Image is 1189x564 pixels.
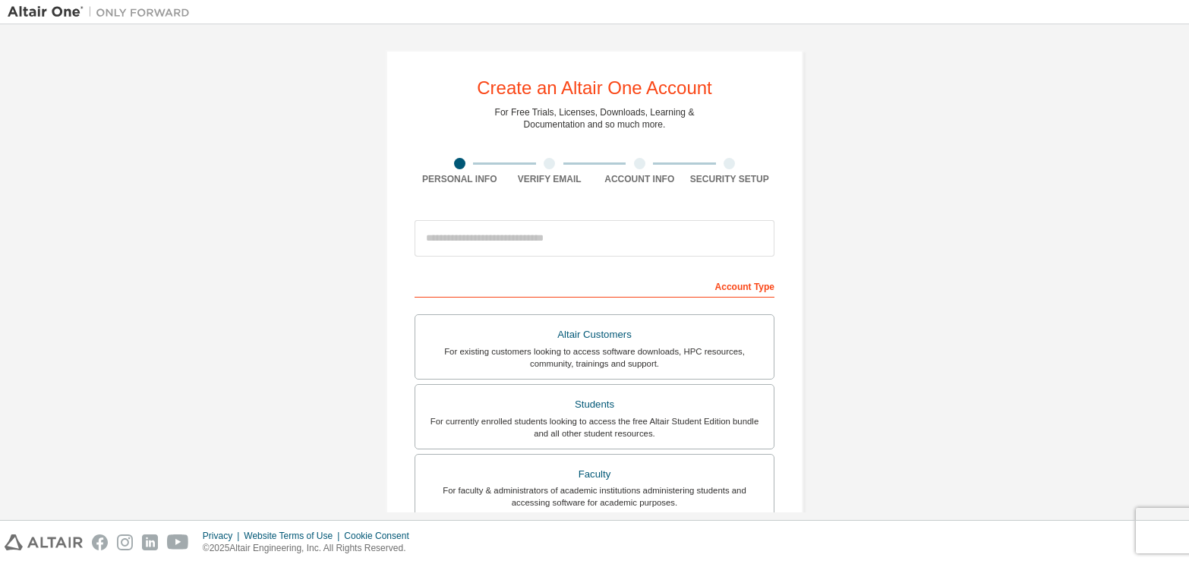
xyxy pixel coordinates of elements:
[5,534,83,550] img: altair_logo.svg
[167,534,189,550] img: youtube.svg
[477,79,712,97] div: Create an Altair One Account
[244,530,344,542] div: Website Terms of Use
[415,173,505,185] div: Personal Info
[424,324,765,345] div: Altair Customers
[117,534,133,550] img: instagram.svg
[594,173,685,185] div: Account Info
[142,534,158,550] img: linkedin.svg
[415,273,774,298] div: Account Type
[495,106,695,131] div: For Free Trials, Licenses, Downloads, Learning & Documentation and so much more.
[505,173,595,185] div: Verify Email
[344,530,418,542] div: Cookie Consent
[92,534,108,550] img: facebook.svg
[203,542,418,555] p: © 2025 Altair Engineering, Inc. All Rights Reserved.
[203,530,244,542] div: Privacy
[424,394,765,415] div: Students
[685,173,775,185] div: Security Setup
[424,415,765,440] div: For currently enrolled students looking to access the free Altair Student Edition bundle and all ...
[424,345,765,370] div: For existing customers looking to access software downloads, HPC resources, community, trainings ...
[424,464,765,485] div: Faculty
[8,5,197,20] img: Altair One
[424,484,765,509] div: For faculty & administrators of academic institutions administering students and accessing softwa...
